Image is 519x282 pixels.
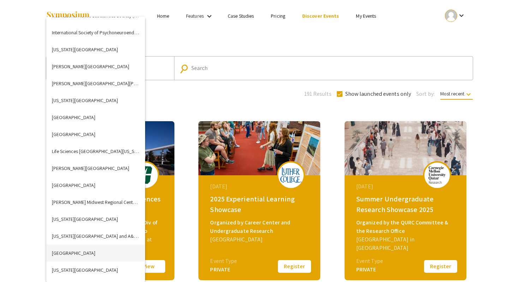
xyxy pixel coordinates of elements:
button: [PERSON_NAME][GEOGRAPHIC_DATA][PERSON_NAME] [46,75,145,92]
button: [PERSON_NAME][GEOGRAPHIC_DATA] [46,160,145,177]
button: [US_STATE][GEOGRAPHIC_DATA] [46,92,145,109]
button: [US_STATE][GEOGRAPHIC_DATA] [46,41,145,58]
button: [US_STATE][GEOGRAPHIC_DATA] and A&M - [GEOGRAPHIC_DATA] [46,228,145,245]
button: [PERSON_NAME][GEOGRAPHIC_DATA] [46,58,145,75]
button: [PERSON_NAME] Midwest Regional Center of Excellence (LSMRCE) [46,194,145,211]
button: [US_STATE][GEOGRAPHIC_DATA] [46,262,145,278]
button: [GEOGRAPHIC_DATA] [46,245,145,262]
button: [GEOGRAPHIC_DATA] [46,126,145,143]
button: Life Sciences [GEOGRAPHIC_DATA][US_STATE] (LSSF) [46,143,145,160]
button: [GEOGRAPHIC_DATA] [46,177,145,194]
button: International Society of Psychoneuroendocrinology [46,24,145,41]
button: [US_STATE][GEOGRAPHIC_DATA] [46,211,145,228]
button: [GEOGRAPHIC_DATA] [46,109,145,126]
